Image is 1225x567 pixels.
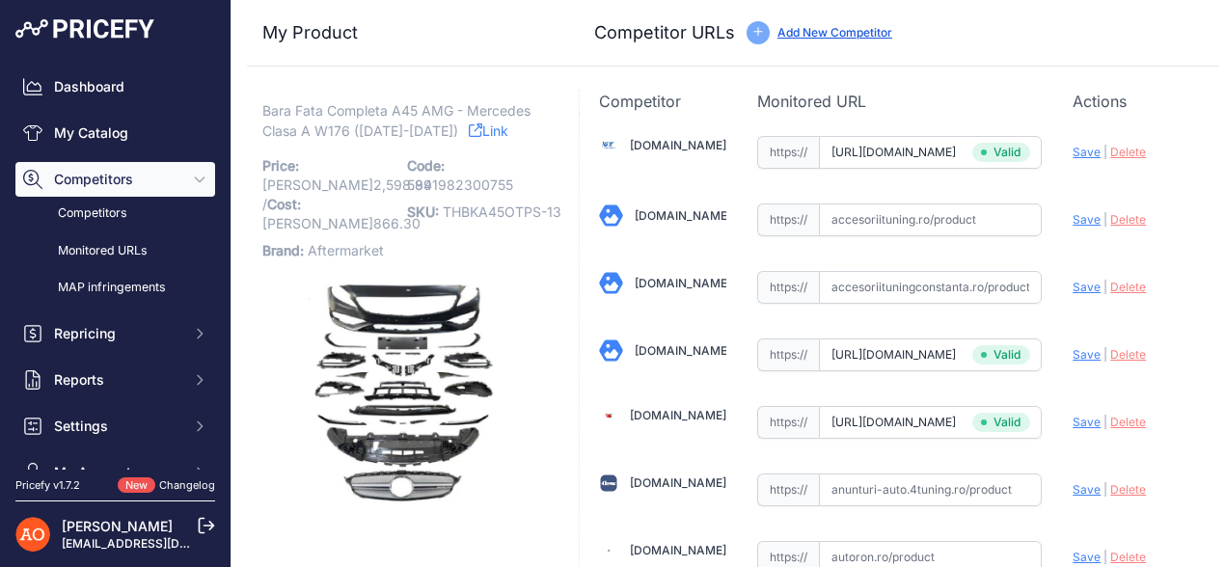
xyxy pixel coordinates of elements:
[630,475,726,490] a: [DOMAIN_NAME]
[1073,145,1101,159] span: Save
[54,370,180,390] span: Reports
[1110,280,1146,294] span: Delete
[757,338,819,371] span: https://
[15,477,80,494] div: Pricefy v1.7.2
[118,477,155,494] span: New
[1110,145,1146,159] span: Delete
[635,276,731,290] a: [DOMAIN_NAME]
[1073,482,1101,497] span: Save
[819,406,1043,439] input: angelsauto.ro/product
[469,119,508,143] a: Link
[54,463,180,482] span: My Account
[15,316,215,351] button: Repricing
[1103,212,1107,227] span: |
[262,98,531,143] span: Bara Fata Completa A45 AMG - Mercedes Clasa A W176 ([DATE]-[DATE])
[1073,212,1101,227] span: Save
[635,208,731,223] a: [DOMAIN_NAME]
[1073,550,1101,564] span: Save
[599,90,726,113] p: Competitor
[407,176,513,193] span: 5941982300755
[308,242,384,258] span: Aftermarket
[15,271,215,305] a: MAP infringements
[630,543,726,557] a: [DOMAIN_NAME]
[407,203,439,220] span: SKU:
[1110,482,1146,497] span: Delete
[1110,415,1146,429] span: Delete
[777,25,892,40] a: Add New Competitor
[819,338,1043,371] input: angeleye.ro/product
[819,136,1043,169] input: accesoriiautotuning.ro/product
[62,518,173,534] a: [PERSON_NAME]
[1073,347,1101,362] span: Save
[15,234,215,268] a: Monitored URLs
[757,203,819,236] span: https://
[635,343,731,358] a: [DOMAIN_NAME]
[407,157,445,174] span: Code:
[159,478,215,492] a: Changelog
[262,196,421,231] span: / [PERSON_NAME]
[1110,212,1146,227] span: Delete
[15,363,215,397] button: Reports
[1110,347,1146,362] span: Delete
[1103,280,1107,294] span: |
[757,473,819,506] span: https://
[54,170,180,189] span: Competitors
[15,162,215,197] button: Competitors
[1103,347,1107,362] span: |
[54,417,180,436] span: Settings
[262,19,540,46] h3: My Product
[1073,90,1200,113] p: Actions
[15,19,154,39] img: Pricefy Logo
[594,19,735,46] h3: Competitor URLs
[54,324,180,343] span: Repricing
[757,90,1043,113] p: Monitored URL
[1103,145,1107,159] span: |
[1103,550,1107,564] span: |
[1103,415,1107,429] span: |
[267,196,301,212] span: Cost:
[1073,280,1101,294] span: Save
[15,409,215,444] button: Settings
[757,136,819,169] span: https://
[15,116,215,150] a: My Catalog
[819,271,1043,304] input: accesoriituningconstanta.ro/product
[15,197,215,230] a: Competitors
[630,138,726,152] a: [DOMAIN_NAME]
[373,176,432,193] span: 2,598.89
[757,406,819,439] span: https://
[1103,482,1107,497] span: |
[373,215,421,231] span: 866.30
[15,69,215,104] a: Dashboard
[757,271,819,304] span: https://
[262,152,395,237] p: [PERSON_NAME]
[443,203,561,220] span: THBKA45OTPS-13
[1073,415,1101,429] span: Save
[819,203,1043,236] input: accesoriituning.ro/product
[630,408,726,422] a: [DOMAIN_NAME]
[262,157,299,174] span: Price:
[1110,550,1146,564] span: Delete
[15,455,215,490] button: My Account
[819,473,1043,506] input: anunturi-auto.4tuning.ro/product
[262,242,304,258] span: Brand:
[62,536,263,551] a: [EMAIL_ADDRESS][DOMAIN_NAME]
